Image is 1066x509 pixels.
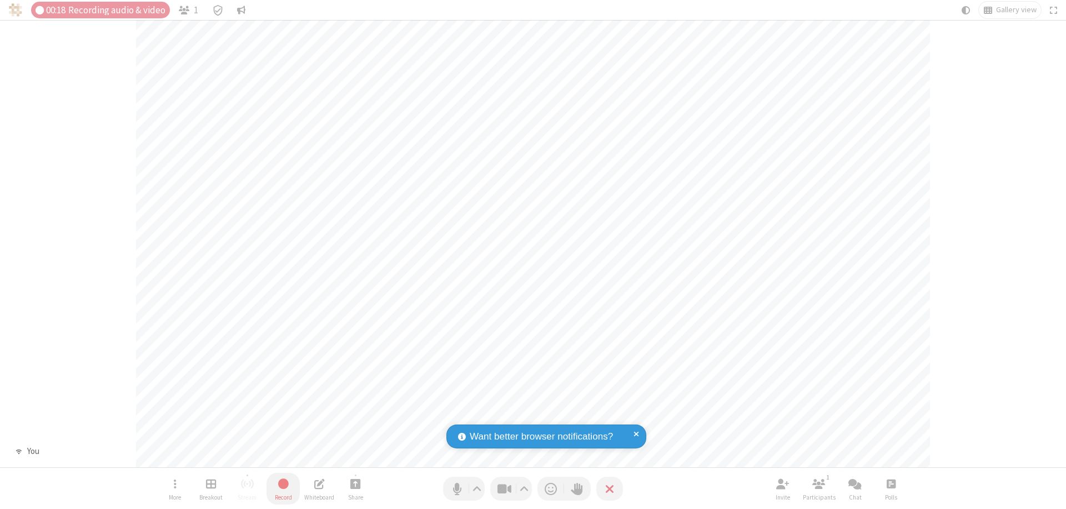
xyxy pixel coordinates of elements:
span: Polls [885,494,897,501]
button: Manage Breakout Rooms [194,473,228,505]
button: Conversation [233,2,250,18]
button: Invite participants (⌘+Shift+I) [766,473,799,505]
button: Open poll [874,473,908,505]
span: Record [275,494,292,501]
button: Audio settings [470,477,485,501]
span: 00:18 [46,5,66,16]
button: Open shared whiteboard [303,473,336,505]
span: Stream [238,494,257,501]
button: Raise hand [564,477,591,501]
button: Using system theme [957,2,975,18]
button: Fullscreen [1045,2,1062,18]
img: QA Selenium DO NOT DELETE OR CHANGE [9,3,22,17]
div: You [23,445,43,458]
span: 1 [194,5,198,16]
button: Video setting [517,477,532,501]
button: Mute (⌘+Shift+A) [443,477,485,501]
button: Open menu [158,473,192,505]
button: Send a reaction [537,477,564,501]
div: 1 [823,472,833,482]
button: Stop recording [266,473,300,505]
span: Gallery view [996,6,1037,14]
button: Open participant list [174,2,203,18]
span: Participants [803,494,836,501]
button: Stop video (⌘+Shift+V) [490,477,532,501]
button: Unable to start streaming without first stopping recording [230,473,264,505]
span: More [169,494,181,501]
div: Meeting details Encryption enabled [207,2,228,18]
span: Invite [776,494,790,501]
button: End or leave meeting [596,477,623,501]
span: Whiteboard [304,494,334,501]
span: Recording audio & video [68,5,165,16]
span: Chat [849,494,862,501]
button: Change layout [979,2,1041,18]
div: Audio & video [31,2,170,18]
span: Share [348,494,363,501]
span: Want better browser notifications? [470,430,613,444]
button: Start sharing [339,473,372,505]
span: Breakout [199,494,223,501]
button: Open participant list [802,473,836,505]
button: Open chat [838,473,872,505]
